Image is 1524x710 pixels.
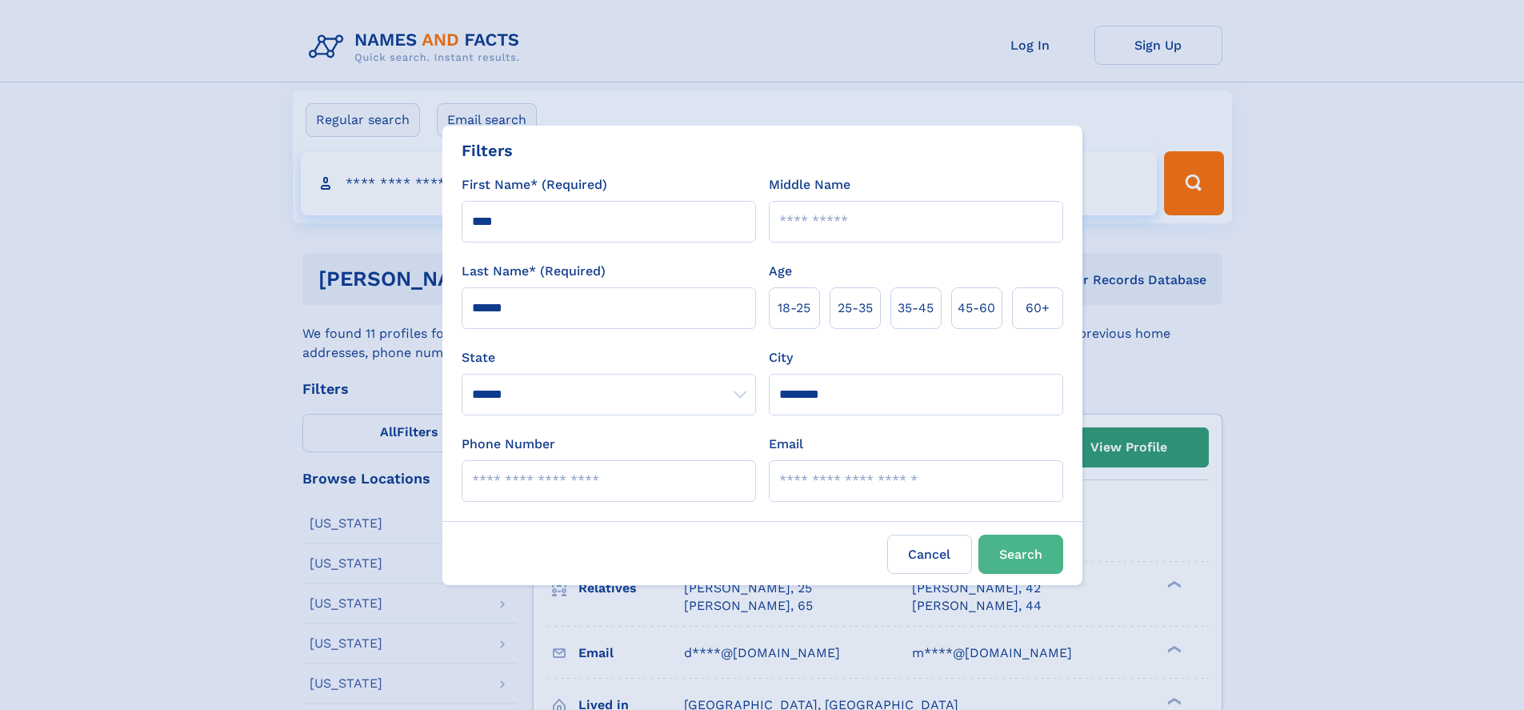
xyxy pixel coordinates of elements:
[887,535,972,574] label: Cancel
[462,348,756,367] label: State
[898,299,934,318] span: 35‑45
[769,262,792,281] label: Age
[1026,299,1050,318] span: 60+
[769,348,793,367] label: City
[462,262,606,281] label: Last Name* (Required)
[462,435,555,454] label: Phone Number
[978,535,1063,574] button: Search
[838,299,873,318] span: 25‑35
[769,435,803,454] label: Email
[462,138,513,162] div: Filters
[769,175,850,195] label: Middle Name
[462,175,607,195] label: First Name* (Required)
[778,299,810,318] span: 18‑25
[958,299,995,318] span: 45‑60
